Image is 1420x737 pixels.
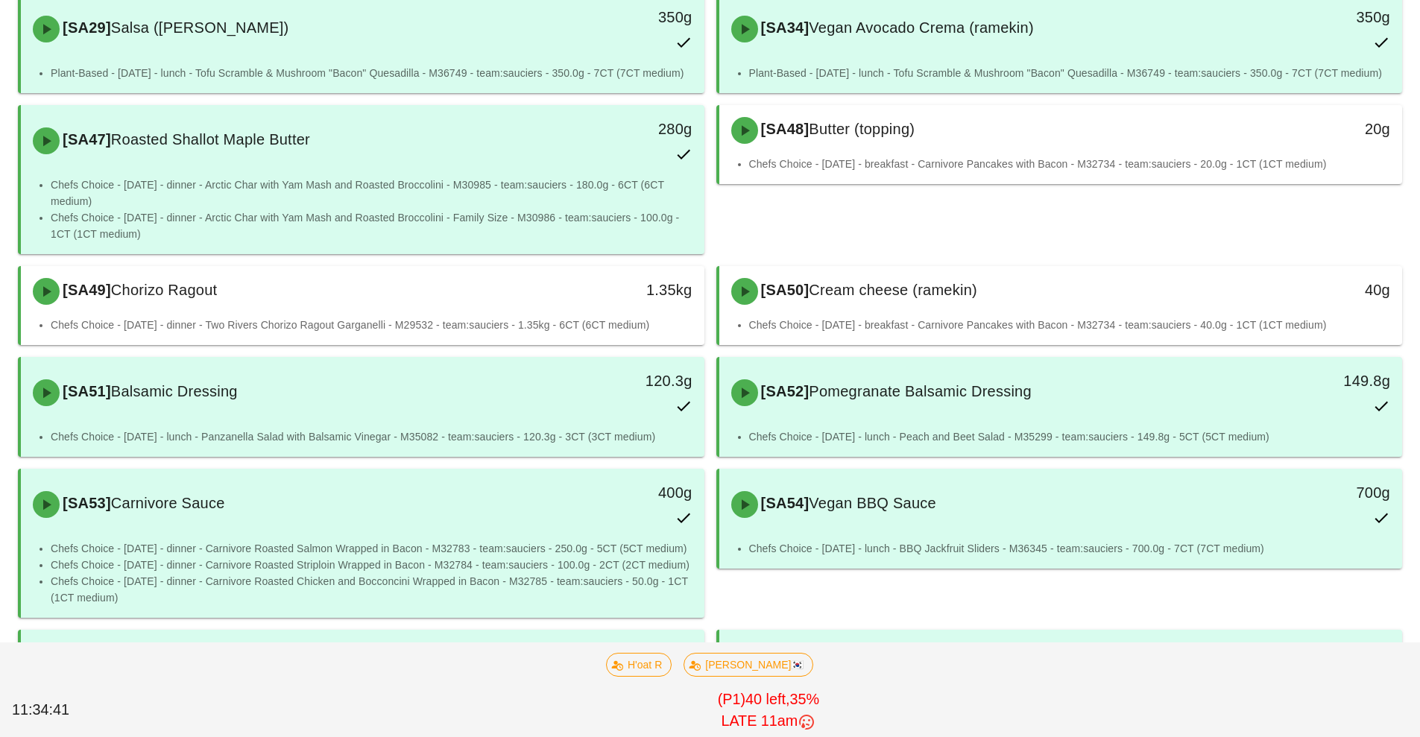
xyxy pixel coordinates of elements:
[616,654,662,676] span: H'oat R
[809,495,936,511] span: Vegan BBQ Sauce
[51,209,692,242] li: Chefs Choice - [DATE] - dinner - Arctic Char with Yam Mash and Roasted Broccolini - Family Size -...
[1239,481,1390,504] div: 700g
[111,282,217,298] span: Chorizo Ragout
[1239,278,1390,302] div: 40g
[749,428,1391,445] li: Chefs Choice - [DATE] - lunch - Peach and Beet Salad - M35299 - team:sauciers - 149.8g - 5CT (5CT...
[60,383,111,399] span: [SA51]
[111,131,310,148] span: Roasted Shallot Maple Butter
[60,19,111,36] span: [SA29]
[749,65,1391,81] li: Plant-Based - [DATE] - lunch - Tofu Scramble & Mushroom "Bacon" Quesadilla - M36749 - team:saucie...
[758,19,810,36] span: [SA34]
[758,282,810,298] span: [SA50]
[9,696,126,724] div: 11:34:41
[809,19,1033,36] span: Vegan Avocado Crema (ramekin)
[51,177,692,209] li: Chefs Choice - [DATE] - dinner - Arctic Char with Yam Mash and Roasted Broccolini - M30985 - team...
[51,557,692,573] li: Chefs Choice - [DATE] - dinner - Carnivore Roasted Striploin Wrapped in Bacon - M32784 - team:sau...
[111,19,289,36] span: Salsa ([PERSON_NAME])
[749,156,1391,172] li: Chefs Choice - [DATE] - breakfast - Carnivore Pancakes with Bacon - M32734 - team:sauciers - 20.0...
[540,117,692,141] div: 280g
[758,121,810,137] span: [SA48]
[758,383,810,399] span: [SA52]
[1239,369,1390,393] div: 149.8g
[540,481,692,504] div: 400g
[694,654,804,676] span: [PERSON_NAME]🇰🇷
[540,5,692,29] div: 350g
[60,282,111,298] span: [SA49]
[111,495,225,511] span: Carnivore Sauce
[540,369,692,393] div: 120.3g
[809,282,977,298] span: Cream cheese (ramekin)
[51,428,692,445] li: Chefs Choice - [DATE] - lunch - Panzanella Salad with Balsamic Vinegar - M35082 - team:sauciers -...
[126,686,1411,736] div: (P1) 35%
[758,495,810,511] span: [SA54]
[809,121,915,137] span: Butter (topping)
[51,540,692,557] li: Chefs Choice - [DATE] - dinner - Carnivore Roasted Salmon Wrapped in Bacon - M32783 - team:saucie...
[540,278,692,302] div: 1.35kg
[51,317,692,333] li: Chefs Choice - [DATE] - dinner - Two Rivers Chorizo Ragout Garganelli - M29532 - team:sauciers - ...
[809,383,1032,399] span: Pomegranate Balsamic Dressing
[745,691,789,707] span: 40 left,
[51,65,692,81] li: Plant-Based - [DATE] - lunch - Tofu Scramble & Mushroom "Bacon" Quesadilla - M36749 - team:saucie...
[111,383,238,399] span: Balsamic Dressing
[51,573,692,606] li: Chefs Choice - [DATE] - dinner - Carnivore Roasted Chicken and Bocconcini Wrapped in Bacon - M327...
[60,131,111,148] span: [SA47]
[129,710,1408,733] div: LATE 11am
[1239,117,1390,141] div: 20g
[749,317,1391,333] li: Chefs Choice - [DATE] - breakfast - Carnivore Pancakes with Bacon - M32734 - team:sauciers - 40.0...
[1239,5,1390,29] div: 350g
[749,540,1391,557] li: Chefs Choice - [DATE] - lunch - BBQ Jackfruit Sliders - M36345 - team:sauciers - 700.0g - 7CT (7C...
[60,495,111,511] span: [SA53]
